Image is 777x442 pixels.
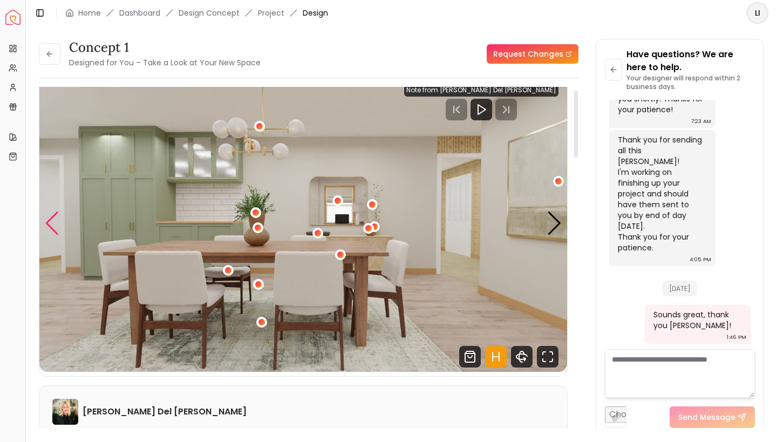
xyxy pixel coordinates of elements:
a: Dashboard [119,8,160,18]
div: Next slide [547,212,562,235]
img: Spacejoy Logo [5,10,21,25]
div: 7:23 AM [691,116,711,127]
a: Home [78,8,101,18]
a: Request Changes [487,44,578,64]
div: Thank you for sending all this [PERSON_NAME]! I'm working on finishing up your project and should... [618,134,705,253]
img: Tina Martin Del Campo [52,399,78,425]
h6: [PERSON_NAME] Del [PERSON_NAME] [83,405,247,418]
svg: Play [475,103,488,116]
h3: Concept 1 [69,39,261,56]
div: 1:46 PM [727,332,746,343]
a: Project [258,8,284,18]
p: Your designer will respond within 2 business days. [626,74,755,91]
div: 2 / 4 [39,75,567,372]
a: Spacejoy [5,10,21,25]
img: Design Render 2 [39,75,567,372]
span: Design [303,8,328,18]
button: LI [747,2,768,24]
small: Designed for You – Take a Look at Your New Space [69,57,261,68]
span: [DATE] [663,281,697,296]
li: Design Concept [179,8,240,18]
svg: Fullscreen [537,346,558,368]
div: Carousel [39,75,567,372]
svg: 360 View [511,346,533,368]
svg: Shop Products from this design [459,346,481,368]
nav: breadcrumb [65,8,328,18]
p: Have questions? We are here to help. [626,48,755,74]
div: 4:05 PM [690,254,711,265]
svg: Hotspots Toggle [485,346,507,368]
span: LI [748,3,767,23]
div: Note from [PERSON_NAME] Del [PERSON_NAME] [404,84,558,97]
div: Sounds great, thank you [PERSON_NAME]! [653,309,740,331]
div: Previous slide [45,212,59,235]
